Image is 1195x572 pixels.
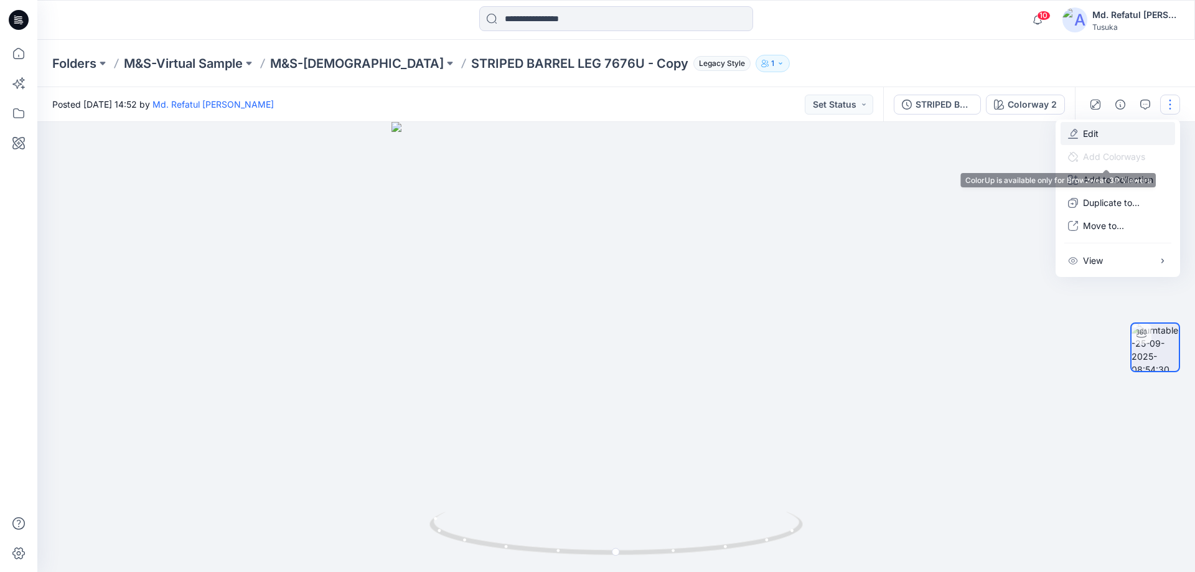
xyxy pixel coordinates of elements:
[1083,219,1124,232] p: Move to...
[1092,7,1179,22] div: Md. Refatul [PERSON_NAME]
[986,95,1065,115] button: Colorway 2
[688,55,751,72] button: Legacy Style
[1110,95,1130,115] button: Details
[1083,173,1153,186] p: Add to Collection
[1083,254,1103,267] p: View
[1132,324,1179,371] img: turntable-25-09-2025-08:54:30
[152,99,274,110] a: Md. Refatul [PERSON_NAME]
[1037,11,1051,21] span: 10
[756,55,790,72] button: 1
[1008,98,1057,111] div: Colorway 2
[693,56,751,71] span: Legacy Style
[894,95,981,115] button: STRIPED BARREL LEG 7676U - Copy
[52,98,274,111] span: Posted [DATE] 14:52 by
[1083,127,1099,140] a: Edit
[1092,22,1179,32] div: Tusuka
[52,55,96,72] a: Folders
[1083,196,1140,209] p: Duplicate to...
[771,57,774,70] p: 1
[124,55,243,72] a: M&S-Virtual Sample
[916,98,973,111] div: STRIPED BARREL LEG 7676U - Copy
[471,55,688,72] p: STRIPED BARREL LEG 7676U - Copy
[270,55,444,72] a: M&S-[DEMOGRAPHIC_DATA]
[1062,7,1087,32] img: avatar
